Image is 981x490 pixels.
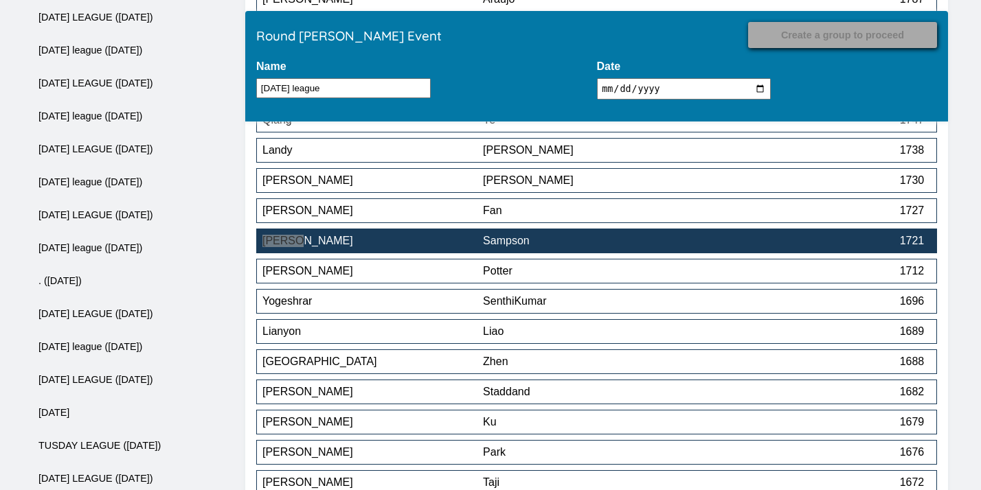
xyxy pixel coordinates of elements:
[483,205,703,217] div: Fan
[483,265,703,277] div: Potter
[262,446,483,458] div: [PERSON_NAME]
[256,78,431,98] input: Example: Friday League
[262,265,483,277] div: [PERSON_NAME]
[256,349,937,374] button: [GEOGRAPHIC_DATA]Zhen1688
[33,204,159,226] button: [DATE] LEAGUE ([DATE])
[256,168,937,193] button: [PERSON_NAME][PERSON_NAME]1730
[262,325,483,338] div: Lianyon
[33,237,148,259] button: [DATE] league ([DATE])
[256,319,937,344] button: LianyonLiao1689
[33,270,87,292] button: . ([DATE])
[33,39,148,61] button: [DATE] league ([DATE])
[256,27,937,44] h3: Round [PERSON_NAME] Event
[33,105,148,127] button: [DATE] league ([DATE])
[483,174,703,187] div: [PERSON_NAME]
[33,369,159,390] button: [DATE] LEAGUE ([DATE])
[703,325,924,338] div: 1689
[483,446,703,458] div: Park
[703,355,924,368] div: 1688
[33,72,159,94] button: [DATE] LEAGUE ([DATE])
[256,289,937,314] button: YogeshrarSenthiKumar1696
[597,60,938,73] label: Date
[703,205,924,217] div: 1727
[262,476,483,489] div: [PERSON_NAME]
[262,174,483,187] div: [PERSON_NAME]
[256,60,597,73] label: Name
[256,138,937,163] button: Landy[PERSON_NAME]1738
[483,386,703,398] div: Staddand
[483,325,703,338] div: Liao
[483,295,703,307] div: SenthiKumar
[33,434,166,456] button: TUSDAY LEAGUE ([DATE])
[262,235,483,247] div: [PERSON_NAME]
[33,467,159,489] button: [DATE] LEAGUE ([DATE])
[483,235,703,247] div: Sampson
[483,355,703,368] div: Zhen
[262,205,483,217] div: [PERSON_NAME]
[262,355,483,368] div: [GEOGRAPHIC_DATA]
[703,235,924,247] div: 1721
[703,265,924,277] div: 1712
[256,229,937,253] button: [PERSON_NAME]Sampson1721
[703,295,924,307] div: 1696
[262,416,483,428] div: [PERSON_NAME]
[703,386,924,398] div: 1682
[33,171,148,193] button: [DATE] league ([DATE])
[703,174,924,187] div: 1730
[33,401,75,423] button: [DATE]
[703,416,924,428] div: 1679
[483,144,703,156] div: [PERSON_NAME]
[256,380,937,404] button: [PERSON_NAME]Staddand1682
[33,6,159,28] button: [DATE] LEAGUE ([DATE])
[262,144,483,156] div: Landy
[256,410,937,434] button: [PERSON_NAME]Ku1679
[703,446,924,458] div: 1676
[33,336,148,358] button: [DATE] league ([DATE])
[262,386,483,398] div: [PERSON_NAME]
[703,144,924,156] div: 1738
[483,476,703,489] div: Taji
[256,259,937,283] button: [PERSON_NAME]Potter1712
[703,476,924,489] div: 1672
[256,198,937,223] button: [PERSON_NAME]Fan1727
[256,440,937,465] button: [PERSON_NAME]Park1676
[33,303,159,325] button: [DATE] LEAGUE ([DATE])
[483,416,703,428] div: Ku
[262,295,483,307] div: Yogeshrar
[33,138,159,160] button: [DATE] LEAGUE ([DATE])
[748,22,937,48] input: Create a group to proceed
